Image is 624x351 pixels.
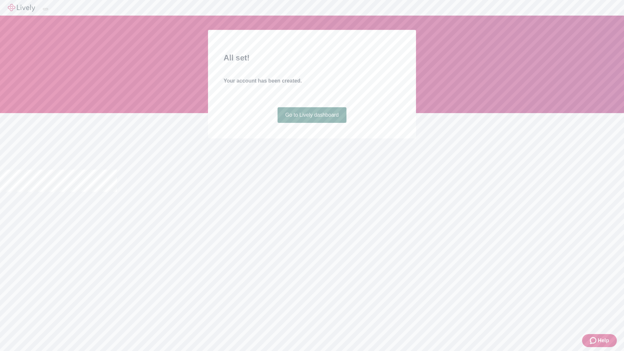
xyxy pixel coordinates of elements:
[582,334,617,347] button: Zendesk support iconHelp
[8,4,35,12] img: Lively
[43,8,48,10] button: Log out
[598,337,609,344] span: Help
[224,52,400,64] h2: All set!
[278,107,347,123] a: Go to Lively dashboard
[590,337,598,344] svg: Zendesk support icon
[224,77,400,85] h4: Your account has been created.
